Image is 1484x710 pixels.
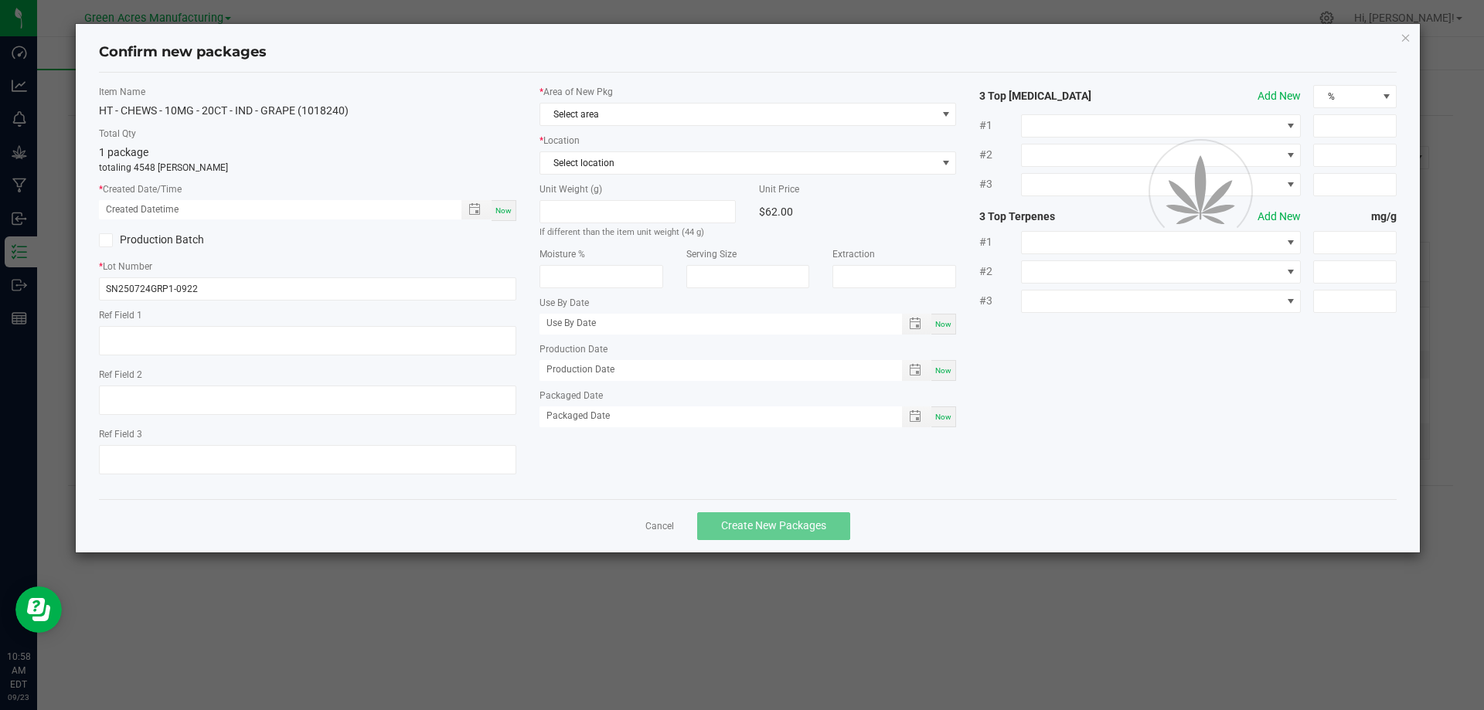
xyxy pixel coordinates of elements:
h4: Confirm new packages [99,42,1397,63]
span: Now [935,413,951,421]
span: 1 package [99,146,148,158]
label: Moisture % [539,247,663,261]
label: Total Qty [99,127,516,141]
span: Toggle popup [902,314,932,335]
label: Location [539,134,957,148]
small: If different than the item unit weight (44 g) [539,227,704,237]
input: Production Date [539,360,886,379]
input: Use By Date [539,314,886,333]
iframe: Resource center [15,586,62,633]
p: totaling 4548 [PERSON_NAME] [99,161,516,175]
span: Toggle popup [902,406,932,427]
span: Create New Packages [721,519,826,532]
strong: 3 Top [MEDICAL_DATA] [979,88,1146,104]
span: Now [935,320,951,328]
label: Unit Weight (g) [539,182,737,196]
span: NO DATA FOUND [539,103,957,126]
label: Lot Number [99,260,516,273]
a: Cancel [645,520,674,533]
span: Select area [540,104,937,125]
label: Packaged Date [539,389,957,403]
label: Area of New Pkg [539,85,957,99]
span: Toggle popup [902,360,932,381]
span: % [1314,86,1377,107]
input: Created Datetime [99,200,445,219]
input: Packaged Date [539,406,886,426]
label: Production Date [539,342,957,356]
label: Extraction [832,247,956,261]
label: Ref Field 1 [99,308,516,322]
span: NO DATA FOUND [539,151,957,175]
label: Production Batch [99,232,296,248]
label: Serving Size [686,247,810,261]
div: $62.00 [759,200,956,223]
span: Select location [540,152,937,174]
button: Add New [1258,88,1301,104]
span: Toggle popup [461,200,492,219]
span: NO DATA FOUND [1021,114,1301,138]
label: Ref Field 3 [99,427,516,441]
button: Create New Packages [697,512,850,540]
label: Created Date/Time [99,182,516,196]
div: HT - CHEWS - 10MG - 20CT - IND - GRAPE (1018240) [99,103,516,119]
span: Now [935,366,951,375]
span: #1 [979,117,1021,134]
label: Unit Price [759,182,956,196]
span: Now [495,206,512,215]
label: Use By Date [539,296,957,310]
label: Ref Field 2 [99,368,516,382]
label: Item Name [99,85,516,99]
